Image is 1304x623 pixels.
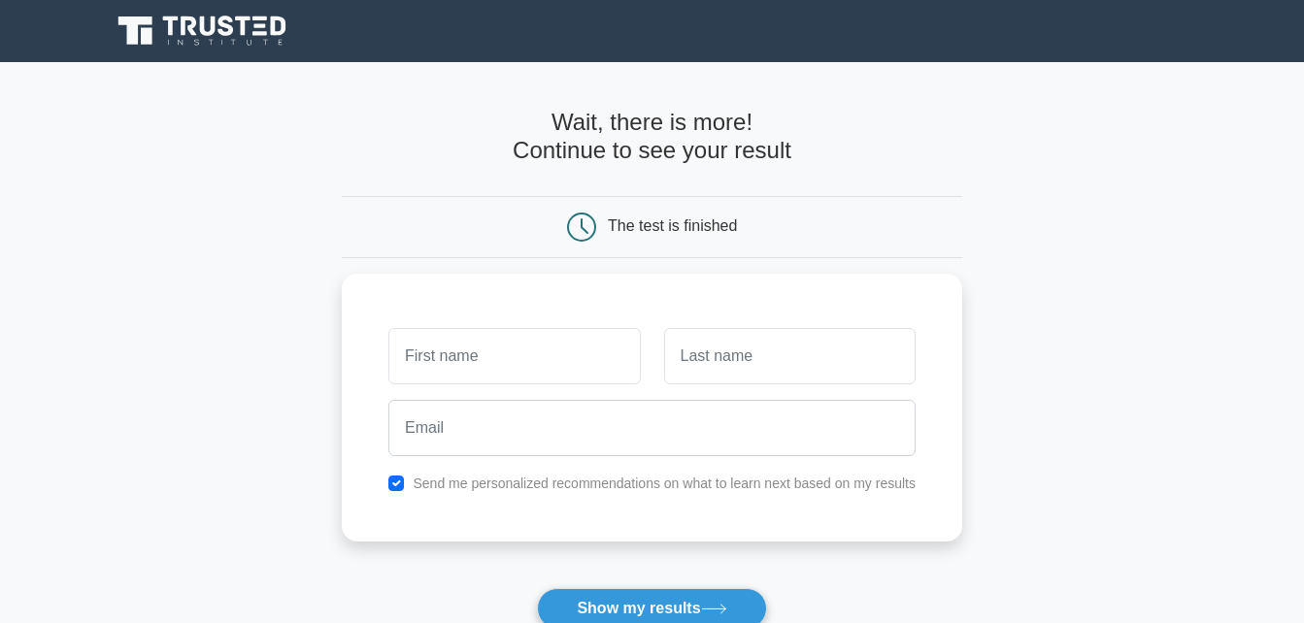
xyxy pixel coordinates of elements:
label: Send me personalized recommendations on what to learn next based on my results [413,475,916,491]
input: First name [388,328,640,384]
h4: Wait, there is more! Continue to see your result [342,109,962,165]
div: The test is finished [608,217,737,234]
input: Email [388,400,916,456]
input: Last name [664,328,916,384]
